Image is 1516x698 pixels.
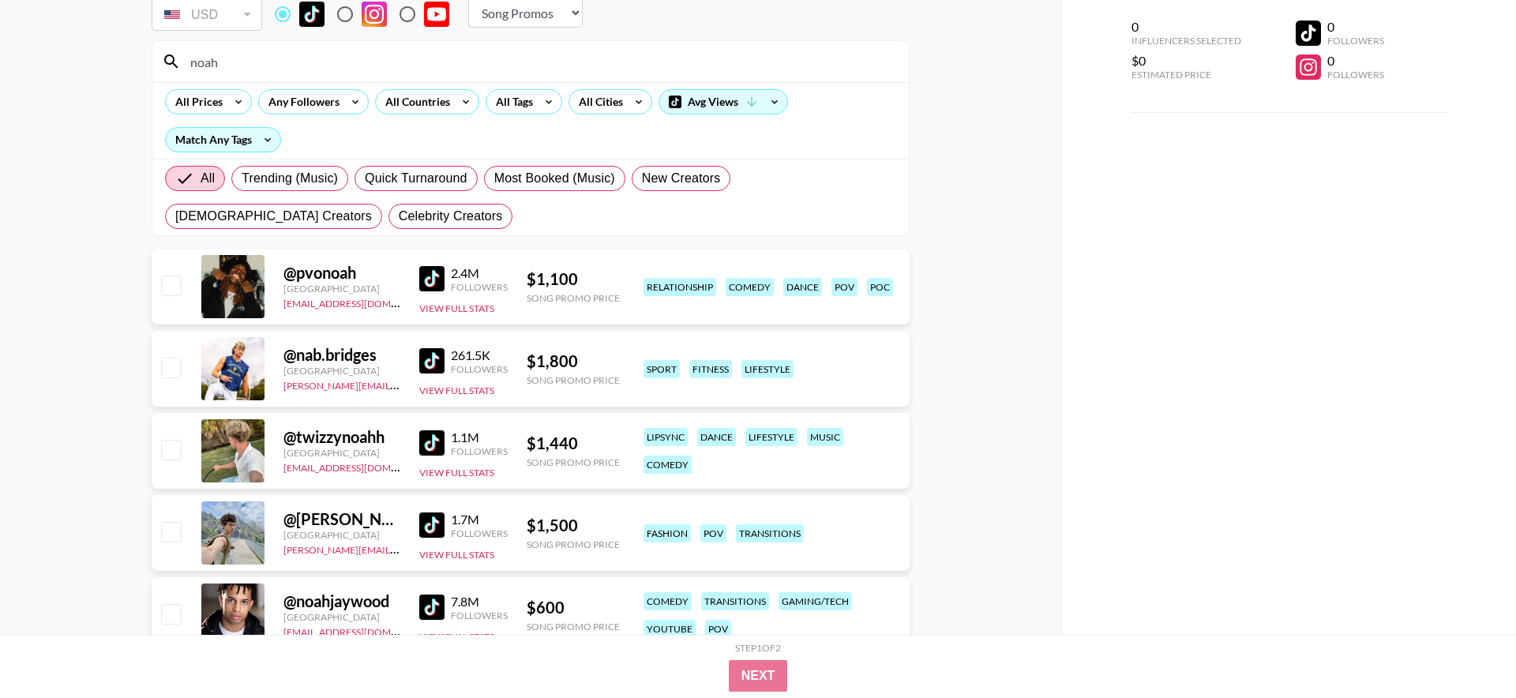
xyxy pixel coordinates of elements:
[1327,19,1384,35] div: 0
[736,524,804,542] div: transitions
[527,598,620,617] div: $ 600
[259,90,343,114] div: Any Followers
[166,90,226,114] div: All Prices
[419,385,494,396] button: View Full Stats
[745,428,797,446] div: lifestyle
[527,539,620,550] div: Song Promo Price
[569,90,626,114] div: All Cities
[644,456,692,474] div: comedy
[175,207,372,226] span: [DEMOGRAPHIC_DATA] Creators
[451,347,508,363] div: 261.5K
[283,263,400,283] div: @ pvonoah
[166,128,280,152] div: Match Any Tags
[283,623,442,638] a: [EMAIL_ADDRESS][DOMAIN_NAME]
[1131,69,1241,81] div: Estimated Price
[527,433,620,453] div: $ 1,440
[283,295,442,310] a: [EMAIL_ADDRESS][DOMAIN_NAME]
[726,278,774,296] div: comedy
[700,524,726,542] div: pov
[451,527,508,539] div: Followers
[831,278,857,296] div: pov
[283,591,400,611] div: @ noahjaywood
[527,374,620,386] div: Song Promo Price
[659,90,787,114] div: Avg Views
[451,445,508,457] div: Followers
[362,2,387,27] img: Instagram
[299,2,325,27] img: TikTok
[365,169,467,188] span: Quick Turnaround
[451,265,508,281] div: 2.4M
[1131,53,1241,69] div: $0
[494,169,615,188] span: Most Booked (Music)
[283,447,400,459] div: [GEOGRAPHIC_DATA]
[735,642,781,654] div: Step 1 of 2
[867,278,893,296] div: poc
[419,348,445,373] img: TikTok
[419,266,445,291] img: TikTok
[283,459,442,474] a: [EMAIL_ADDRESS][DOMAIN_NAME]
[419,549,494,561] button: View Full Stats
[729,660,788,692] button: Next
[783,278,822,296] div: dance
[419,430,445,456] img: TikTok
[419,595,445,620] img: TikTok
[419,467,494,478] button: View Full Stats
[644,360,680,378] div: sport
[283,345,400,365] div: @ nab.bridges
[701,592,769,610] div: transitions
[451,610,508,621] div: Followers
[419,302,494,314] button: View Full Stats
[399,207,503,226] span: Celebrity Creators
[242,169,338,188] span: Trending (Music)
[181,49,899,74] input: Search by User Name
[451,363,508,375] div: Followers
[424,2,449,27] img: YouTube
[486,90,536,114] div: All Tags
[283,509,400,529] div: @ [PERSON_NAME].[PERSON_NAME]
[1131,35,1241,47] div: Influencers Selected
[644,620,696,638] div: youtube
[689,360,732,378] div: fitness
[644,592,692,610] div: comedy
[419,512,445,538] img: TikTok
[283,611,400,623] div: [GEOGRAPHIC_DATA]
[527,621,620,632] div: Song Promo Price
[376,90,453,114] div: All Countries
[527,269,620,289] div: $ 1,100
[1437,619,1497,679] iframe: Drift Widget Chat Controller
[642,169,721,188] span: New Creators
[741,360,794,378] div: lifestyle
[527,456,620,468] div: Song Promo Price
[283,529,400,541] div: [GEOGRAPHIC_DATA]
[155,1,259,28] div: USD
[451,594,508,610] div: 7.8M
[644,524,691,542] div: fashion
[1327,69,1384,81] div: Followers
[697,428,736,446] div: dance
[201,169,215,188] span: All
[451,430,508,445] div: 1.1M
[527,351,620,371] div: $ 1,800
[283,283,400,295] div: [GEOGRAPHIC_DATA]
[1327,35,1384,47] div: Followers
[705,620,731,638] div: pov
[283,365,400,377] div: [GEOGRAPHIC_DATA]
[1131,19,1241,35] div: 0
[283,427,400,447] div: @ twizzynoahh
[283,377,517,392] a: [PERSON_NAME][EMAIL_ADDRESS][DOMAIN_NAME]
[779,592,852,610] div: gaming/tech
[807,428,843,446] div: music
[527,292,620,304] div: Song Promo Price
[527,516,620,535] div: $ 1,500
[419,631,494,643] button: View Full Stats
[283,541,517,556] a: [PERSON_NAME][EMAIL_ADDRESS][DOMAIN_NAME]
[451,512,508,527] div: 1.7M
[1327,53,1384,69] div: 0
[451,281,508,293] div: Followers
[644,278,716,296] div: relationship
[644,428,688,446] div: lipsync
